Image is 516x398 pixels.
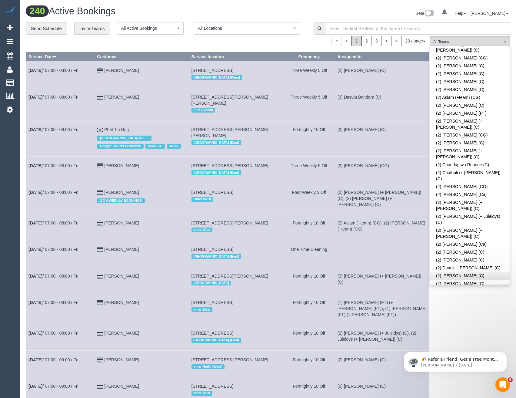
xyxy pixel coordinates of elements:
[191,254,241,259] span: [GEOGRAPHIC_DATA] (East)
[430,183,510,191] a: (2) [PERSON_NAME] (CG)
[26,120,95,157] td: Schedule date
[430,256,510,264] a: (2) [PERSON_NAME] (C)
[189,324,283,350] td: Service location
[26,88,95,120] td: Schedule date
[191,228,212,232] span: Inner West
[430,117,510,131] a: (2) [PERSON_NAME] (+ [PERSON_NAME]) (C)
[95,293,189,324] td: Customer
[335,61,429,88] td: Assigned to
[335,52,429,61] th: Assigned to
[189,61,283,88] td: Service location
[28,247,78,252] a: [DATE]/ 07:00 - 08:00 / Fri
[26,214,95,240] td: Schedule date
[97,384,103,389] i: Credit Card Payment
[191,336,281,344] div: Location
[335,324,429,350] td: Assigned to
[28,274,78,278] a: [DATE]/ 07:00 - 08:00 / Fri
[97,95,103,99] i: Credit Card Payment
[97,191,103,195] i: Credit Card Payment
[28,274,42,278] b: [DATE]
[189,267,283,293] td: Service location
[430,70,510,78] a: (2) [PERSON_NAME] (C)
[430,147,510,161] a: (2) [PERSON_NAME] (+ [PERSON_NAME]) (C)
[191,364,225,369] span: Inner North (West)
[430,54,510,62] a: (2) [PERSON_NAME] (CG)
[28,68,78,73] a: [DATE]/ 07:00 - 08:00 / Fri
[430,40,510,54] a: (2) [PERSON_NAME] (+ [PERSON_NAME]) (C)
[28,95,42,99] b: [DATE]
[283,52,335,61] th: Frequency
[28,331,78,336] a: [DATE]/ 07:00 - 08:00 / Fri
[26,6,263,16] h1: Active Bookings
[28,247,42,252] b: [DATE]
[104,274,139,278] a: [PERSON_NAME]
[95,350,189,377] td: Customer
[191,300,233,305] span: [STREET_ADDRESS]
[191,68,233,73] span: [STREET_ADDRESS]
[97,164,103,168] i: Credit Card Payment
[97,248,103,252] i: Credit Card Payment
[508,377,513,382] span: 9
[433,39,502,45] span: All Teams
[189,183,283,214] td: Service location
[95,214,189,240] td: Customer
[104,221,139,225] a: [PERSON_NAME]
[28,163,42,168] b: [DATE]
[167,144,181,149] span: NDIS
[95,183,189,214] td: Customer
[331,36,429,46] nav: Pagination navigation
[95,88,189,120] td: Customer
[95,240,189,267] td: Customer
[335,183,429,214] td: Assigned to
[430,226,510,240] a: (2) [PERSON_NAME] (+ [PERSON_NAME]) (C)
[194,22,300,35] ol: All Locations
[283,293,335,324] td: Frequency
[430,280,510,288] a: (2) [PERSON_NAME] (C)
[26,350,95,377] td: Schedule date
[28,95,78,99] a: [DATE]/ 07:00 - 08:00 / Fri
[104,95,139,99] a: [PERSON_NAME]
[495,377,510,392] iframe: Intercom live chat
[416,11,434,16] a: Beta
[283,267,335,293] td: Frequency
[430,212,510,226] a: (2) [PERSON_NAME] (+ Juleidys) (C)
[104,384,139,389] a: [PERSON_NAME]
[430,36,510,48] button: All Teams
[430,248,510,256] a: (2) [PERSON_NAME] (C)
[189,214,283,240] td: Service location
[361,36,372,46] a: 2
[191,197,213,202] span: Outer West
[191,226,281,234] div: Location
[191,274,268,278] span: [STREET_ADDRESS][PERSON_NAME]
[191,391,212,396] span: Inner West
[191,108,215,113] span: East (South)
[95,52,189,61] th: Customer
[95,267,189,293] td: Customer
[95,120,189,157] td: Customer
[97,301,103,305] i: Credit Card Payment
[104,357,139,362] a: [PERSON_NAME]
[97,144,143,149] span: Google Review Customer
[430,272,510,280] a: (2) [PERSON_NAME] (C)
[191,139,281,147] div: Location
[430,101,510,109] a: (2) [PERSON_NAME] (C)
[283,157,335,183] td: Frequency
[191,252,281,260] div: Location
[104,190,139,195] a: [PERSON_NAME]
[95,157,189,183] td: Customer
[191,75,242,80] span: [GEOGRAPHIC_DATA] (West)
[335,240,429,267] td: Assigned to
[430,191,510,198] a: (2) [PERSON_NAME] (Ca)
[97,358,103,362] i: Credit Card Payment
[104,163,139,168] a: [PERSON_NAME]
[191,357,268,362] span: [STREET_ADDRESS][PERSON_NAME]
[4,6,16,15] a: Automaid Logo
[283,214,335,240] td: Frequency
[335,120,429,157] td: Assigned to
[191,170,241,175] span: [GEOGRAPHIC_DATA] (East)
[191,305,281,313] div: Location
[26,5,49,17] span: 240
[335,267,429,293] td: Assigned to
[430,78,510,86] a: (2) [PERSON_NAME] (C)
